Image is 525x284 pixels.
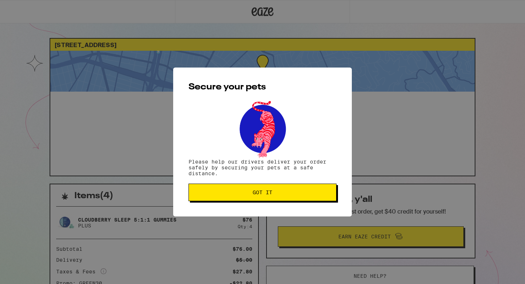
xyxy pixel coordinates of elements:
[188,83,337,92] h2: Secure your pets
[188,159,337,176] p: Please help our drivers deliver your order safely by securing your pets at a safe distance.
[188,184,337,201] button: Got it
[4,5,52,11] span: Hi. Need any help?
[253,190,272,195] span: Got it
[233,99,292,159] img: pets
